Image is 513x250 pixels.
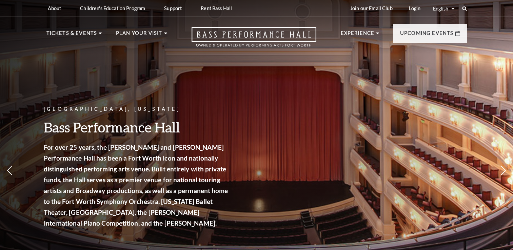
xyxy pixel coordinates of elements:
h3: Bass Performance Hall [44,119,230,136]
p: About [48,5,61,11]
p: Children's Education Program [80,5,145,11]
strong: For over 25 years, the [PERSON_NAME] and [PERSON_NAME] Performance Hall has been a Fort Worth ico... [44,143,228,227]
p: Rent Bass Hall [201,5,232,11]
p: Upcoming Events [400,29,454,41]
select: Select: [432,5,456,12]
p: Experience [341,29,375,41]
p: Support [164,5,182,11]
p: Tickets & Events [46,29,97,41]
p: Plan Your Visit [116,29,162,41]
p: [GEOGRAPHIC_DATA], [US_STATE] [44,105,230,113]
